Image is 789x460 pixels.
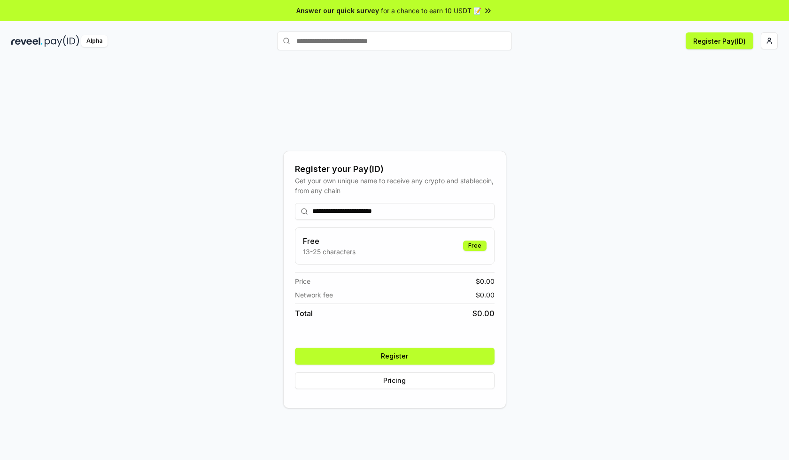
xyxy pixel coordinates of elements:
span: for a chance to earn 10 USDT 📝 [381,6,481,16]
img: reveel_dark [11,35,43,47]
span: Total [295,308,313,319]
button: Pricing [295,372,495,389]
h3: Free [303,235,356,247]
button: Register [295,348,495,365]
div: Register your Pay(ID) [295,163,495,176]
span: Answer our quick survey [296,6,379,16]
img: pay_id [45,35,79,47]
p: 13-25 characters [303,247,356,257]
span: Network fee [295,290,333,300]
span: $ 0.00 [472,308,495,319]
div: Free [463,241,487,251]
span: $ 0.00 [476,290,495,300]
button: Register Pay(ID) [686,32,753,49]
span: Price [295,276,310,286]
div: Alpha [81,35,108,47]
span: $ 0.00 [476,276,495,286]
div: Get your own unique name to receive any crypto and stablecoin, from any chain [295,176,495,195]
